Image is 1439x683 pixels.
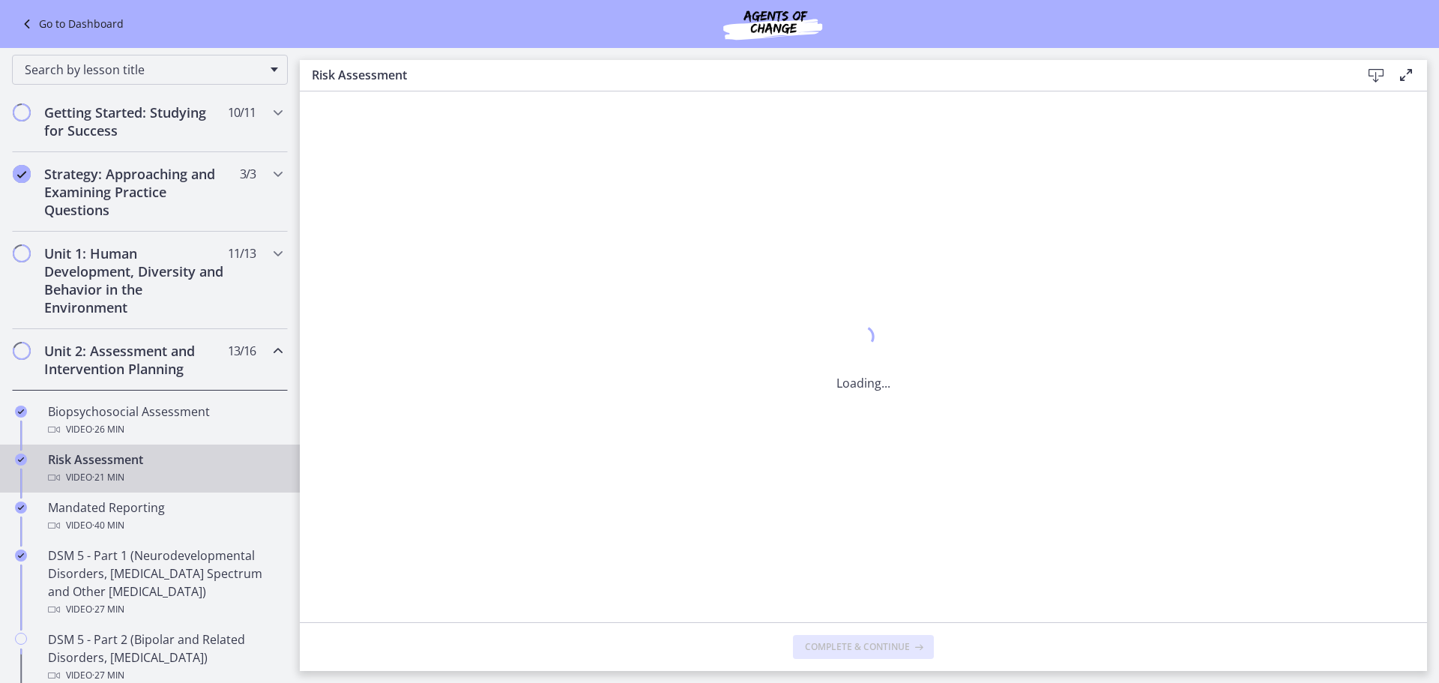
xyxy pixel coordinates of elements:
img: Agents of Change [683,6,863,42]
div: Risk Assessment [48,451,282,487]
span: Search by lesson title [25,61,263,78]
a: Go to Dashboard [18,15,124,33]
div: DSM 5 - Part 1 (Neurodevelopmental Disorders, [MEDICAL_DATA] Spectrum and Other [MEDICAL_DATA]) [48,547,282,619]
div: Biopsychosocial Assessment [48,403,282,439]
span: · 26 min [92,421,124,439]
h3: Risk Assessment [312,66,1337,84]
span: · 40 min [92,517,124,535]
div: Video [48,517,282,535]
button: Complete & continue [793,635,934,659]
p: Loading... [836,374,890,392]
h2: Unit 2: Assessment and Intervention Planning [44,342,227,378]
i: Completed [15,406,27,418]
i: Completed [15,454,27,466]
div: 1 [836,322,890,356]
span: 11 / 13 [228,244,256,262]
div: Video [48,601,282,619]
div: Search by lesson title [12,55,288,85]
h2: Unit 1: Human Development, Diversity and Behavior in the Environment [44,244,227,316]
span: Complete & continue [805,641,910,653]
h2: Getting Started: Studying for Success [44,103,227,139]
span: 10 / 11 [228,103,256,121]
div: Video [48,469,282,487]
div: Mandated Reporting [48,499,282,535]
span: 13 / 16 [228,342,256,360]
i: Completed [13,165,31,183]
span: 3 / 3 [240,165,256,183]
i: Completed [15,550,27,562]
span: · 27 min [92,601,124,619]
h2: Strategy: Approaching and Examining Practice Questions [44,165,227,219]
i: Completed [15,502,27,514]
span: · 21 min [92,469,124,487]
div: Video [48,421,282,439]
